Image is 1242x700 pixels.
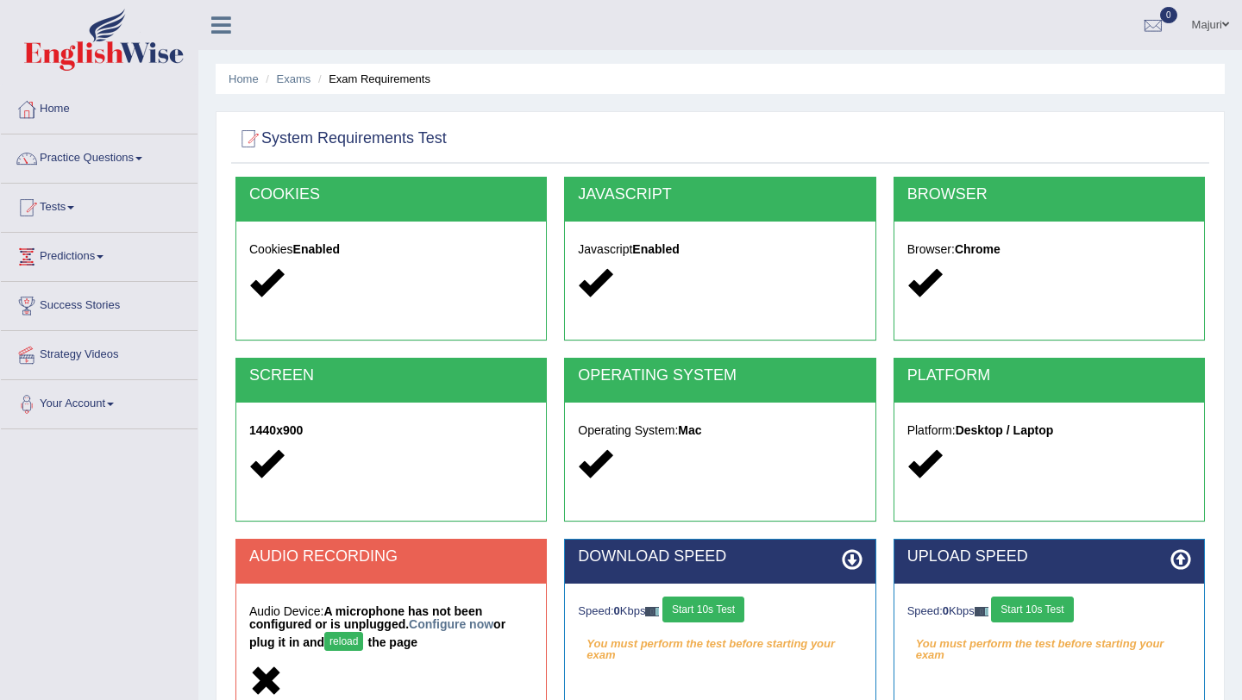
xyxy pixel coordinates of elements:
[907,548,1191,566] h2: UPLOAD SPEED
[1,380,198,423] a: Your Account
[678,423,701,437] strong: Mac
[907,367,1191,384] h2: PLATFORM
[578,548,862,566] h2: DOWNLOAD SPEED
[578,597,862,627] div: Speed: Kbps
[1,184,198,227] a: Tests
[277,72,311,85] a: Exams
[1,85,198,128] a: Home
[578,631,862,657] em: You must perform the test before starting your exam
[955,242,1000,256] strong: Chrome
[614,604,620,617] strong: 0
[249,605,533,655] h5: Audio Device:
[907,424,1191,437] h5: Platform:
[1,331,198,374] a: Strategy Videos
[578,243,862,256] h5: Javascript
[249,243,533,256] h5: Cookies
[1,134,198,178] a: Practice Questions
[956,423,1054,437] strong: Desktop / Laptop
[324,632,363,651] button: reload
[249,367,533,384] h2: SCREEN
[578,367,862,384] h2: OPERATING SYSTEM
[991,597,1073,622] button: Start 10s Test
[907,597,1191,627] div: Speed: Kbps
[907,243,1191,256] h5: Browser:
[249,423,303,437] strong: 1440x900
[1160,7,1177,23] span: 0
[293,242,340,256] strong: Enabled
[632,242,679,256] strong: Enabled
[249,604,505,649] strong: A microphone has not been configured or is unplugged. or plug it in and the page
[249,186,533,203] h2: COOKIES
[229,72,259,85] a: Home
[409,617,493,631] a: Configure now
[907,186,1191,203] h2: BROWSER
[1,233,198,276] a: Predictions
[645,607,659,616] img: ajax-loader-fb-connection.gif
[249,548,533,566] h2: AUDIO RECORDING
[314,71,430,87] li: Exam Requirements
[907,631,1191,657] em: You must perform the test before starting your exam
[943,604,949,617] strong: 0
[578,424,862,437] h5: Operating System:
[662,597,744,622] button: Start 10s Test
[975,607,988,616] img: ajax-loader-fb-connection.gif
[578,186,862,203] h2: JAVASCRIPT
[1,282,198,325] a: Success Stories
[235,126,447,152] h2: System Requirements Test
